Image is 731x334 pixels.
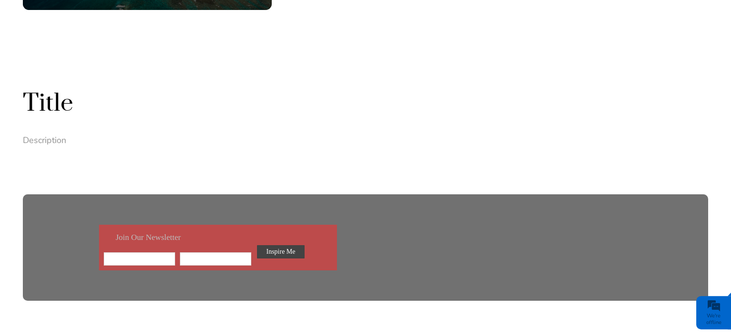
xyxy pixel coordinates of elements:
p: Description [23,134,570,146]
input: Your Name [180,252,251,266]
h2: Title [23,87,708,119]
input: Inspire Me [257,245,305,258]
div: We're offline [699,313,729,326]
input: Your Email [104,252,175,266]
